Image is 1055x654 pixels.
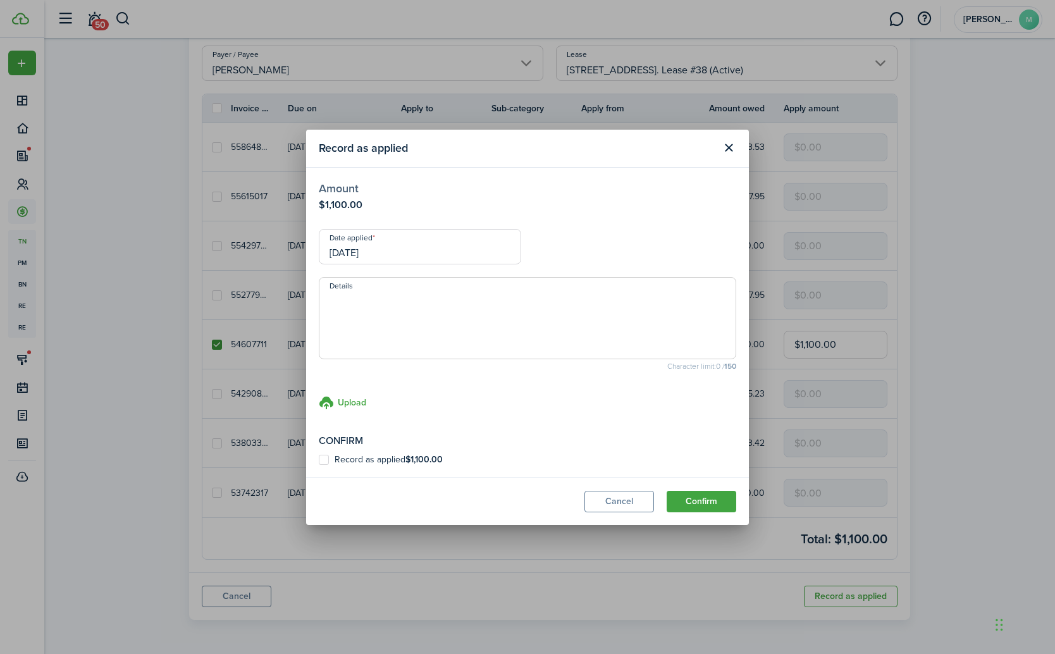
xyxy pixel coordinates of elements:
[724,361,736,372] b: 150
[338,396,366,409] h3: Upload
[584,491,654,512] button: Cancel
[996,606,1003,644] div: Drag
[405,453,443,466] b: $1,100.00
[667,491,736,512] button: Confirm
[319,455,443,465] label: Record as applied
[992,593,1055,654] iframe: Chat Widget
[319,180,736,197] h6: Amount
[319,229,521,264] input: mm/dd/yyyy
[319,197,736,213] p: $1,100.00
[319,136,715,161] modal-title: Record as applied
[319,362,736,370] small: Character limit: 0 /
[319,433,736,448] p: Confirm
[718,137,739,159] button: Close modal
